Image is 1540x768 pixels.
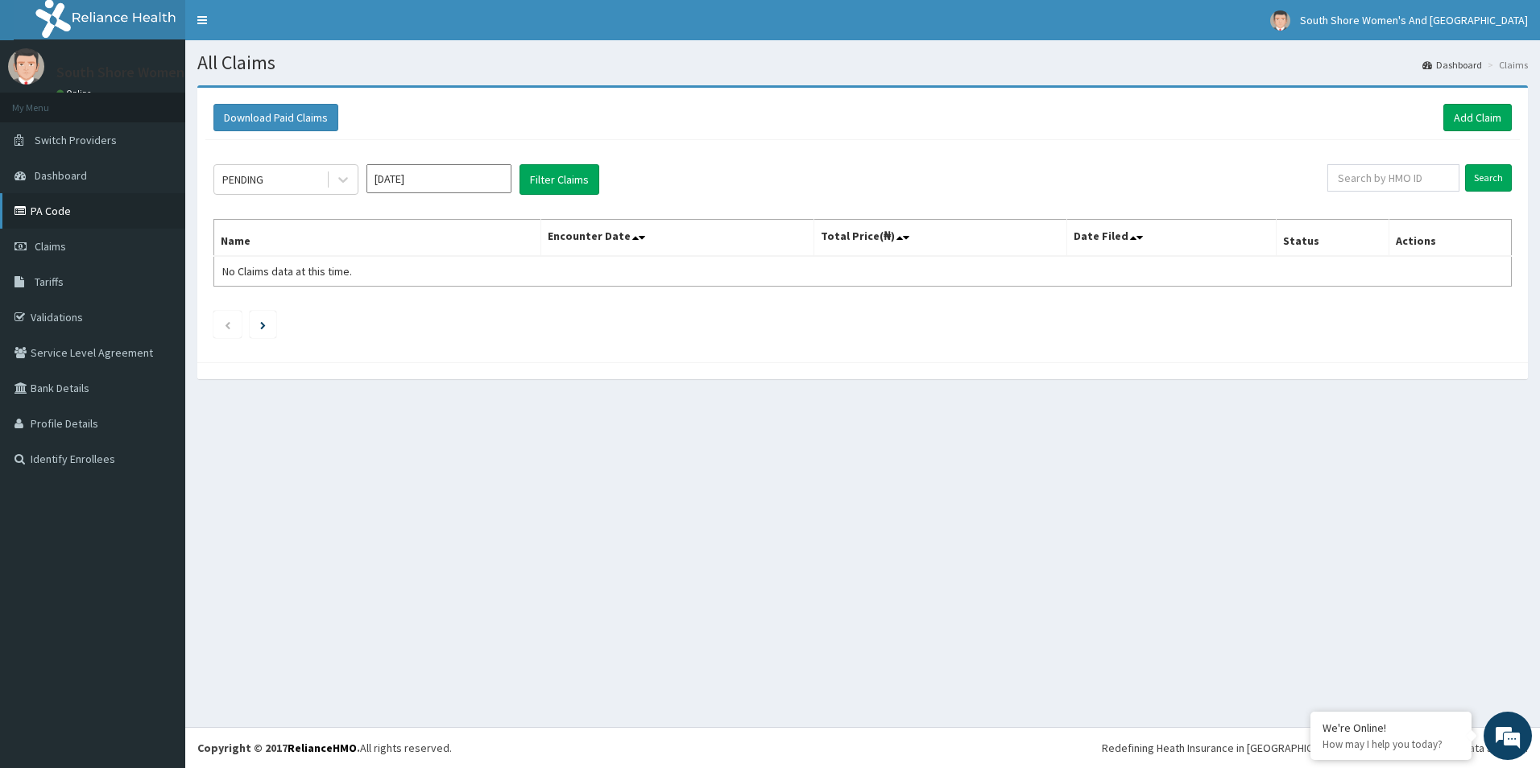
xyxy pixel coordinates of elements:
[814,220,1067,257] th: Total Price(₦)
[260,317,266,332] a: Next page
[224,317,231,332] a: Previous page
[222,171,263,188] div: PENDING
[56,65,358,80] p: South Shore Women's And [GEOGRAPHIC_DATA]
[35,133,117,147] span: Switch Providers
[1422,58,1482,72] a: Dashboard
[1443,104,1512,131] a: Add Claim
[1102,740,1528,756] div: Redefining Heath Insurance in [GEOGRAPHIC_DATA] using Telemedicine and Data Science!
[1270,10,1290,31] img: User Image
[35,239,66,254] span: Claims
[1327,164,1459,192] input: Search by HMO ID
[35,275,64,289] span: Tariffs
[35,168,87,183] span: Dashboard
[197,741,360,755] strong: Copyright © 2017 .
[1389,220,1512,257] th: Actions
[520,164,599,195] button: Filter Claims
[185,727,1540,768] footer: All rights reserved.
[222,264,352,279] span: No Claims data at this time.
[1067,220,1277,257] th: Date Filed
[214,220,541,257] th: Name
[213,104,338,131] button: Download Paid Claims
[366,164,511,193] input: Select Month and Year
[288,741,357,755] a: RelianceHMO
[1484,58,1528,72] li: Claims
[1465,164,1512,192] input: Search
[56,88,95,99] a: Online
[540,220,813,257] th: Encounter Date
[8,48,44,85] img: User Image
[197,52,1528,73] h1: All Claims
[1277,220,1389,257] th: Status
[1323,721,1459,735] div: We're Online!
[1323,737,1459,751] p: How may I help you today?
[1300,13,1528,27] span: South Shore Women's And [GEOGRAPHIC_DATA]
